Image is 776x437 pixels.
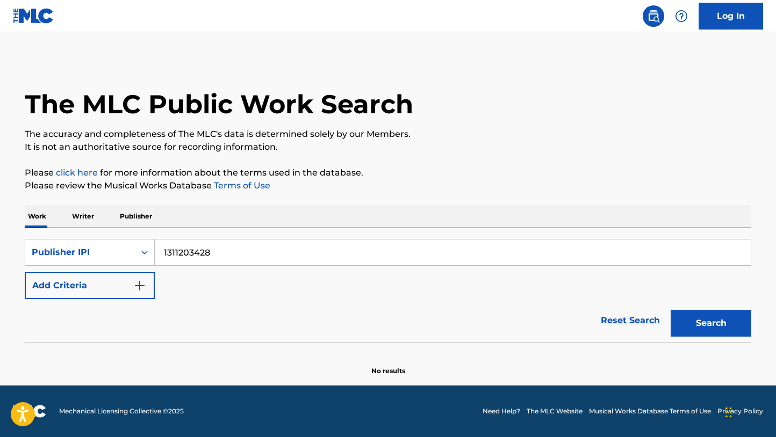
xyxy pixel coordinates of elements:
[589,406,711,416] a: Musical Works Database Terms of Use
[527,406,583,416] a: The MLC Website
[25,88,413,120] h1: The MLC Public Work Search
[25,166,751,179] p: Please for more information about the terms used in the database.
[671,310,751,337] button: Search
[13,8,54,24] img: MLC Logo
[56,167,98,178] a: click here
[69,205,97,228] p: Writer
[25,141,751,154] p: It is not an authoritative source for recording information.
[699,3,763,30] a: Log In
[25,272,155,299] button: Add Criteria
[717,406,763,416] a: Privacy Policy
[13,405,46,418] img: logo
[371,353,405,376] p: No results
[25,239,751,342] form: Search Form
[647,10,660,23] img: search
[25,179,751,192] p: Please review the Musical Works Database
[725,396,732,428] div: Drag
[722,385,776,437] iframe: Chat Widget
[643,5,664,27] a: Public Search
[117,205,155,228] p: Publisher
[212,180,270,191] a: Terms of Use
[25,128,751,141] p: The accuracy and completeness of The MLC's data is determined solely by our Members.
[133,279,146,292] img: 9d2ae6d4665cec9f34b9.svg
[25,205,49,228] p: Work
[32,246,128,259] div: Publisher IPI
[675,10,688,23] img: help
[483,406,520,416] a: Need Help?
[671,5,692,27] div: Help
[59,406,184,416] span: Mechanical Licensing Collective © 2025
[595,309,665,332] a: Reset Search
